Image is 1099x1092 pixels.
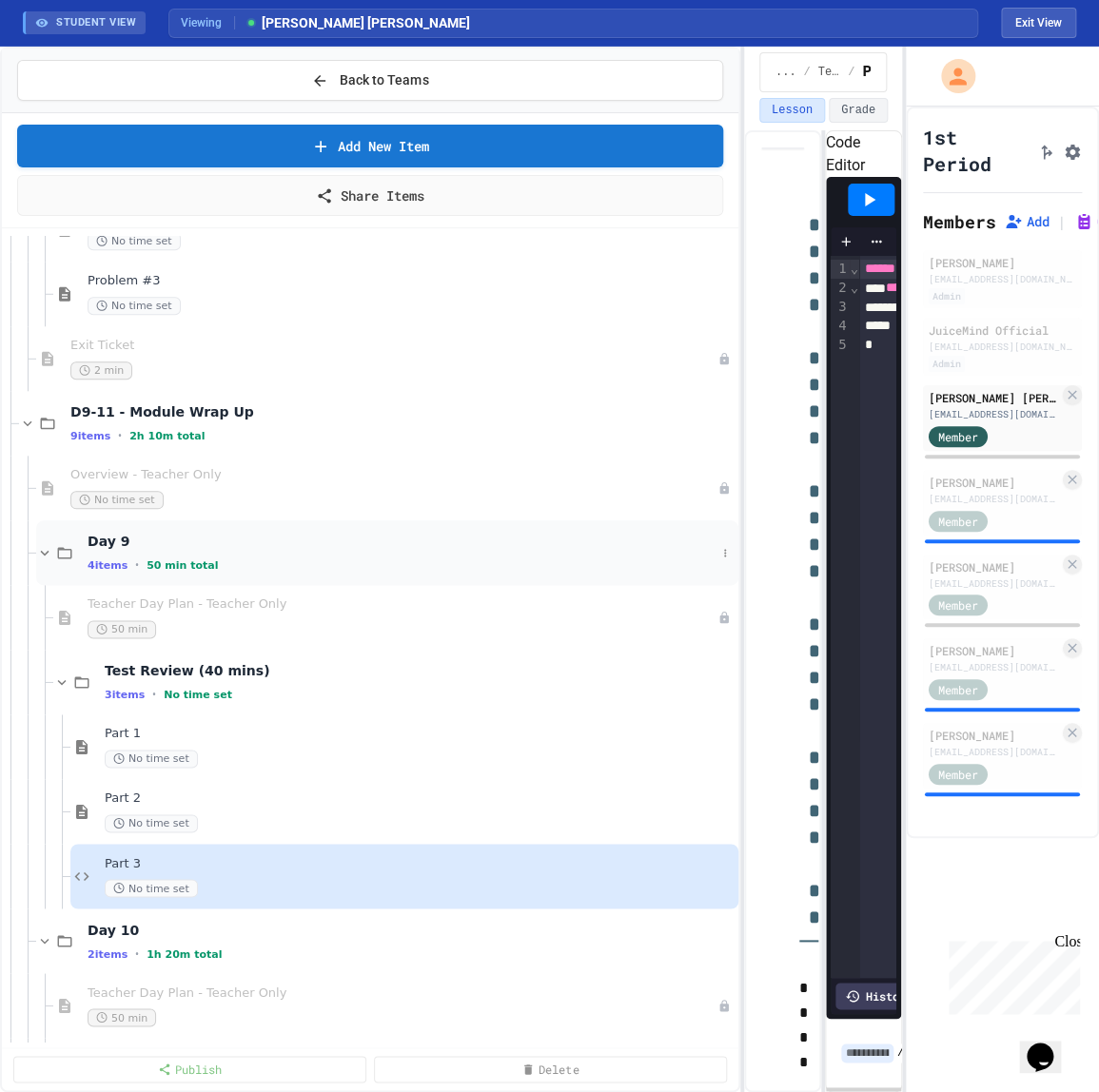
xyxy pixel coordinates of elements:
span: • [135,946,139,961]
button: More options [716,543,735,562]
span: Back to Teams [340,70,428,90]
div: History [835,983,922,1009]
div: Unpublished [717,352,731,365]
div: [EMAIL_ADDRESS][DOMAIN_NAME] [929,745,1059,759]
span: Member [938,681,978,698]
span: Part 3 [862,61,871,84]
div: [PERSON_NAME] [929,254,1076,271]
div: [EMAIL_ADDRESS][DOMAIN_NAME] [929,660,1059,674]
span: STUDENT VIEW [56,15,136,31]
div: [EMAIL_ADDRESS][DOMAIN_NAME] [929,492,1059,506]
iframe: chat widget [941,933,1080,1014]
div: Admin [929,356,965,372]
iframe: chat widget [1019,1016,1080,1073]
span: Member [938,596,978,614]
span: • [135,557,139,573]
h6: Code Editor [826,131,901,177]
span: Problem #3 [88,273,735,289]
span: 2 items [88,947,128,960]
div: Unpublished [717,999,731,1012]
button: Grade [829,98,888,123]
button: Click to see fork details [1036,139,1055,162]
button: Back to Teams [17,60,723,101]
div: [EMAIL_ADDRESS][DOMAIN_NAME] [929,340,1076,354]
span: ... [775,65,796,80]
span: Part 1 [105,726,735,742]
div: 5 [831,336,850,355]
span: 3 items [105,689,145,701]
span: Test Review (40 mins) [105,662,735,679]
span: Member [938,428,978,445]
div: Chat with us now!Close [8,8,131,121]
h1: 1st Period [923,124,1029,177]
div: Unpublished [717,481,731,495]
span: 4 items [88,559,128,572]
span: • [152,687,156,702]
span: 2 min [70,361,132,380]
a: Share Items [17,175,723,216]
span: D9-11 - Module Wrap Up [70,403,735,420]
span: No time set [105,750,198,768]
span: Teacher Day Plan - Teacher Only [88,596,717,613]
span: No time set [70,491,164,509]
div: JuiceMind Official [929,322,1076,339]
a: Delete [374,1056,727,1082]
button: Assignment Settings [1063,139,1082,162]
a: Add New Item [17,125,723,167]
div: [EMAIL_ADDRESS][DOMAIN_NAME] [929,407,1059,421]
button: Add [1004,212,1050,231]
div: My Account [921,54,980,98]
span: Test Review (40 mins) [817,65,839,80]
span: Day 10 [88,921,735,938]
span: 2h 10m total [129,430,205,442]
span: No time set [88,297,181,315]
span: [PERSON_NAME] [PERSON_NAME] [245,13,470,33]
span: Member [938,766,978,783]
span: Overview - Teacher Only [70,467,717,483]
span: Part 3 [105,855,735,871]
span: 9 items [70,430,110,442]
span: No time set [88,232,181,250]
span: No time set [105,814,198,832]
a: Publish [13,1056,366,1082]
span: Part 2 [105,790,735,807]
span: 50 min [88,620,156,638]
h2: Members [923,208,996,235]
span: Teacher Day Plan - Teacher Only [88,985,717,1001]
div: [PERSON_NAME] [929,642,1059,659]
span: 50 min total [147,559,218,572]
div: [PERSON_NAME] [PERSON_NAME] [929,389,1059,406]
button: Lesson [759,98,825,123]
div: [EMAIL_ADDRESS][DOMAIN_NAME] [929,272,1076,286]
div: 3 [831,298,850,317]
span: Fold line [850,261,859,276]
span: Fold line [850,280,859,295]
span: 1h 20m total [147,947,222,960]
div: [PERSON_NAME] [929,474,1059,491]
div: [EMAIL_ADDRESS][DOMAIN_NAME] [929,576,1059,591]
div: 1 [831,260,850,279]
span: 50 min [88,1008,156,1026]
span: | [1057,210,1067,233]
span: No time set [164,689,232,701]
span: No time set [105,879,198,897]
span: / [897,1045,904,1061]
span: • [118,428,122,443]
div: 2 [831,279,850,298]
span: Day 9 [88,533,716,550]
span: Member [938,513,978,530]
div: [PERSON_NAME] [929,558,1059,575]
div: [PERSON_NAME] [929,727,1059,744]
span: / [848,65,854,80]
button: Exit student view [1001,8,1076,38]
div: 4 [831,317,850,336]
span: Exit Ticket [70,338,717,354]
div: Admin [929,288,965,304]
span: Viewing [181,14,235,31]
div: Unpublished [717,611,731,624]
span: / [803,65,810,80]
